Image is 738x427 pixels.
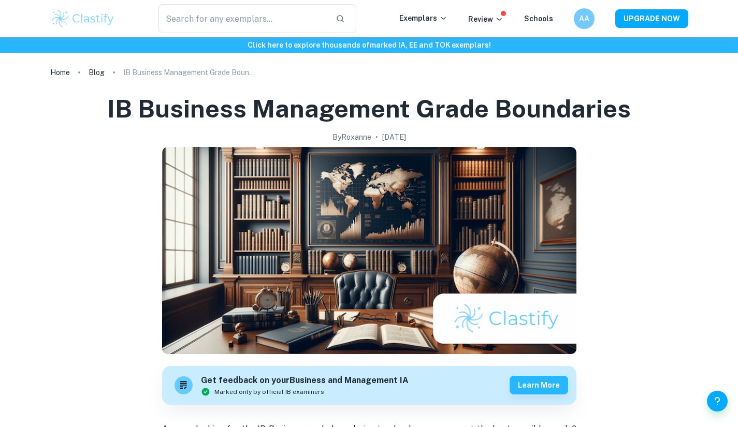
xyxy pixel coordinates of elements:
[399,12,447,24] p: Exemplars
[615,9,688,28] button: UPGRADE NOW
[524,14,553,23] a: Schools
[332,131,371,143] h2: By Roxanne
[123,67,258,78] p: IB Business Management Grade Boundaries
[50,65,70,80] a: Home
[375,131,378,143] p: •
[201,374,409,387] h6: Get feedback on your Business and Management IA
[510,376,568,394] button: Learn more
[707,391,728,411] button: Help and Feedback
[382,131,406,143] h2: [DATE]
[50,8,116,29] img: Clastify logo
[214,387,324,396] span: Marked only by official IB examiners
[574,8,595,29] button: AA
[162,366,576,405] a: Get feedback on yourBusiness and Management IAMarked only by official IB examinersLearn more
[162,147,576,354] img: IB Business Management Grade Boundaries cover image
[468,13,503,25] p: Review
[107,92,631,125] h1: IB Business Management Grade Boundaries
[578,13,590,24] h6: AA
[158,4,328,33] input: Search for any exemplars...
[2,39,736,51] h6: Click here to explore thousands of marked IA, EE and TOK exemplars !
[89,65,105,80] a: Blog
